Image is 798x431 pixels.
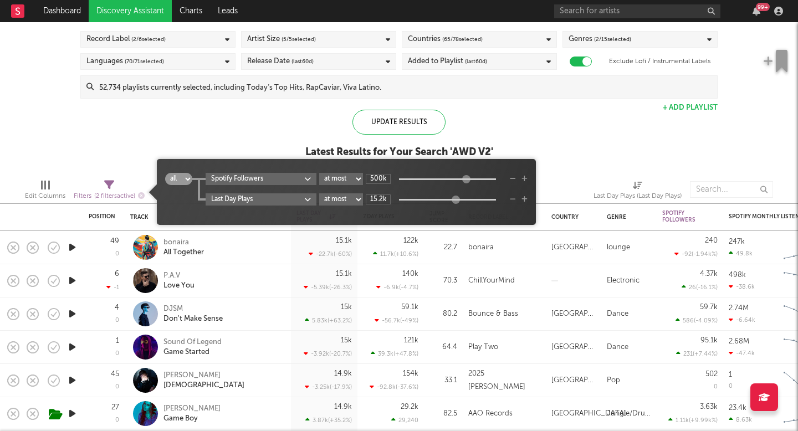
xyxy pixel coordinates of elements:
div: Release Date [247,55,314,68]
div: Love You [163,281,195,291]
div: -3.92k ( -20.7 % ) [304,350,352,357]
div: 154k [403,370,418,377]
div: -6.9k ( -4.7 % ) [376,284,418,291]
div: 6 [115,270,119,278]
a: P.A.VLove You [163,271,195,291]
div: 586 ( -4.09 % ) [676,317,718,324]
div: 59.1k [401,304,418,311]
div: 1 [729,371,732,378]
span: ( 2 / 15 selected) [594,33,631,46]
div: 99 + [756,3,770,11]
div: [GEOGRAPHIC_DATA] [551,374,596,387]
div: -6.64k [729,316,755,324]
div: Pop [607,374,620,387]
div: Play Two [468,341,498,354]
div: bonaira [163,238,204,248]
div: 15k [341,337,352,344]
div: 26 ( -16.1 % ) [682,284,718,291]
div: Filters(2 filters active) [74,176,145,208]
div: Last Day Plays (Last Day Plays) [594,189,682,203]
div: 14.9k [334,370,352,377]
div: 2025 [PERSON_NAME] [468,367,540,394]
div: Last Day Plays [211,194,304,204]
div: 502 [705,371,718,378]
a: bonairaAll Together [163,238,204,258]
span: ( 5 / 5 selected) [282,33,316,46]
div: Edit Columns [25,189,65,203]
div: Genre [607,214,646,220]
div: 231 ( +7.44 % ) [676,350,718,357]
div: [GEOGRAPHIC_DATA] [551,407,626,420]
div: -47.4k [729,350,755,357]
span: ( 2 / 6 selected) [131,33,166,46]
div: Spotify Followers [211,174,304,184]
div: Languages [86,55,164,68]
div: -3.25k ( -17.9 % ) [305,383,352,391]
div: 3.63k [700,403,718,411]
div: 8.63k [729,416,752,423]
div: [PERSON_NAME] [163,404,221,414]
a: DJSMDon't Make Sense [163,304,223,324]
div: [PERSON_NAME] [163,371,244,381]
div: 29.2k [401,403,418,411]
div: 80.2 [429,307,457,321]
div: 23.4k [729,404,746,412]
a: [PERSON_NAME][DEMOGRAPHIC_DATA] [163,371,244,391]
div: 1 [116,337,119,345]
div: Electronic [607,274,640,288]
div: Latest Results for Your Search ' AWD V2 ' [305,146,493,159]
div: 0 [115,384,119,390]
div: [DEMOGRAPHIC_DATA] [163,381,244,391]
div: 45 [111,371,119,378]
div: 82.5 [429,407,457,420]
div: AAO Records [468,407,513,420]
div: 33.1 [429,374,457,387]
button: 99+ [753,7,760,16]
div: 0 [115,417,119,423]
div: Sound Of Legend [163,337,222,347]
div: 27 [111,404,119,411]
div: Game Started [163,347,222,357]
div: Dance [607,307,628,321]
div: 39.3k ( +47.8 % ) [371,350,418,357]
div: [GEOGRAPHIC_DATA] [551,341,596,354]
div: bonaira [468,241,494,254]
div: Added to Playlist [408,55,487,68]
div: Bounce & Bass [468,307,518,321]
span: ( 70 / 71 selected) [125,55,164,68]
div: 15.1k [336,270,352,278]
div: 498k [729,271,746,279]
div: 59.7k [700,304,718,311]
input: Search for artists [554,4,720,18]
div: [GEOGRAPHIC_DATA] [551,241,596,254]
div: 0 [115,351,119,357]
div: Artist Size [247,33,316,46]
div: Track [130,214,280,220]
div: [GEOGRAPHIC_DATA] [551,307,596,321]
span: (last 60 d) [291,55,314,68]
div: Record Label [86,33,166,46]
div: Filters [74,189,145,203]
div: Spotify Followers [662,210,701,223]
input: Search... [690,181,773,198]
div: -38.6k [729,283,755,290]
div: -5.39k ( -26.3 % ) [304,284,352,291]
a: Sound Of LegendGame Started [163,337,222,357]
div: ChillYourMind [468,274,515,288]
div: -92 ( -1.94k % ) [674,250,718,258]
div: All Together [163,248,204,258]
div: lounge [607,241,630,254]
div: 0 [115,317,119,324]
div: P.A.V [163,271,195,281]
div: 2.68M [729,338,749,345]
div: Genres [569,33,631,46]
span: (last 60 d) [465,55,487,68]
div: 121k [404,337,418,344]
div: 11.7k ( +10.6 % ) [373,250,418,258]
a: [PERSON_NAME]Game Boy [163,404,221,424]
div: Edit Columns [25,176,65,208]
div: 122k [403,237,418,244]
div: 4.37k [700,270,718,278]
div: 5.83k ( +63.2 % ) [305,317,352,324]
div: 0 [714,384,718,390]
